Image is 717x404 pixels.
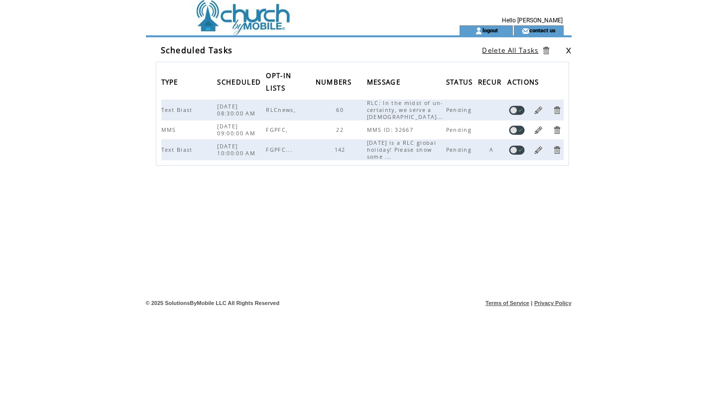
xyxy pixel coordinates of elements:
span: RLC: In the midst of un-certainty, we serve a [DEMOGRAPHIC_DATA]... [367,100,446,120]
span: RECUR [478,75,504,92]
span: RLCnews, [266,106,298,113]
span: 22 [336,126,346,133]
a: STATUS [446,79,476,85]
img: account_icon.gif [475,27,482,35]
span: MMS [161,126,179,133]
a: Delete Task [552,105,562,115]
a: Disable task [509,105,525,115]
span: Pending [446,106,474,113]
a: Privacy Policy [534,300,572,306]
a: Delete All Tasks [482,46,538,55]
a: Edit Task [534,125,543,135]
span: A [489,146,496,153]
span: TYPE [161,75,181,92]
a: Disable task [509,125,525,135]
span: 142 [335,146,348,153]
a: MESSAGE [367,79,403,85]
span: Hello [PERSON_NAME] [502,17,563,24]
a: contact us [529,27,556,33]
a: OPT-IN LISTS [266,72,291,91]
a: Edit Task [534,145,543,155]
span: FGPFC, [266,126,290,133]
a: NUMBERS [316,79,354,85]
a: Disable task [509,145,525,155]
span: [DATE] 10:00:00 AM [217,143,258,157]
a: TYPE [161,79,181,85]
a: Terms of Service [485,300,529,306]
span: 60 [336,106,346,113]
span: STATUS [446,75,476,92]
a: Delete Task [552,125,562,135]
span: MESSAGE [367,75,403,92]
span: ACTIONS [507,75,541,92]
a: Edit Task [534,105,543,115]
span: FGPFC... [266,146,295,153]
a: Delete Task [552,145,562,155]
span: | [531,300,532,306]
span: © 2025 SolutionsByMobile LLC All Rights Reserved [146,300,280,306]
span: [DATE] 09:00:00 AM [217,123,258,137]
span: Pending [446,146,474,153]
span: NUMBERS [316,75,354,92]
span: MMS ID: 32667 [367,126,416,133]
span: OPT-IN LISTS [266,69,291,98]
img: contact_us_icon.gif [522,27,529,35]
span: Pending [446,126,474,133]
span: SCHEDULED [217,75,263,92]
span: [DATE] is a RLC global holiday! Please show some ... [367,139,436,160]
a: RECUR [478,79,504,85]
a: SCHEDULED [217,79,263,85]
span: [DATE] 08:30:00 AM [217,103,258,117]
span: Text Blast [161,146,195,153]
span: Scheduled Tasks [161,45,233,56]
span: Text Blast [161,106,195,113]
a: logout [482,27,498,33]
